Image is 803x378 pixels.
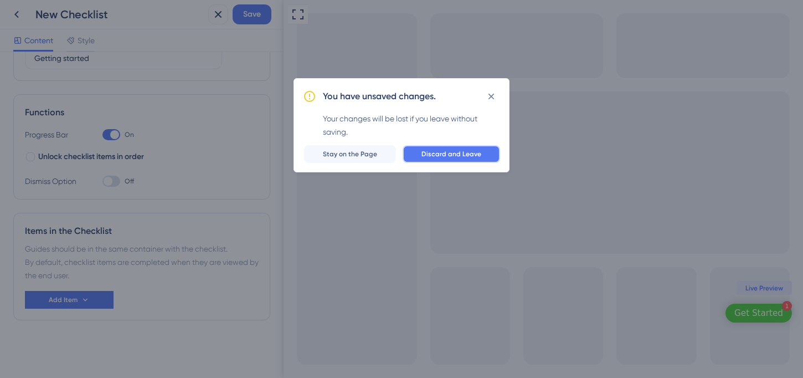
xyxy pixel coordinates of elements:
div: Your changes will be lost if you leave without saving. [323,112,500,139]
span: Live Preview [462,284,500,293]
div: 1 [498,301,508,311]
div: Get Started [451,308,500,319]
span: Stay on the Page [323,150,377,159]
span: Discard and Leave [421,150,481,159]
h2: You have unsaved changes. [323,90,436,103]
div: Open Get Started checklist, remaining modules: 1 [442,304,508,323]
